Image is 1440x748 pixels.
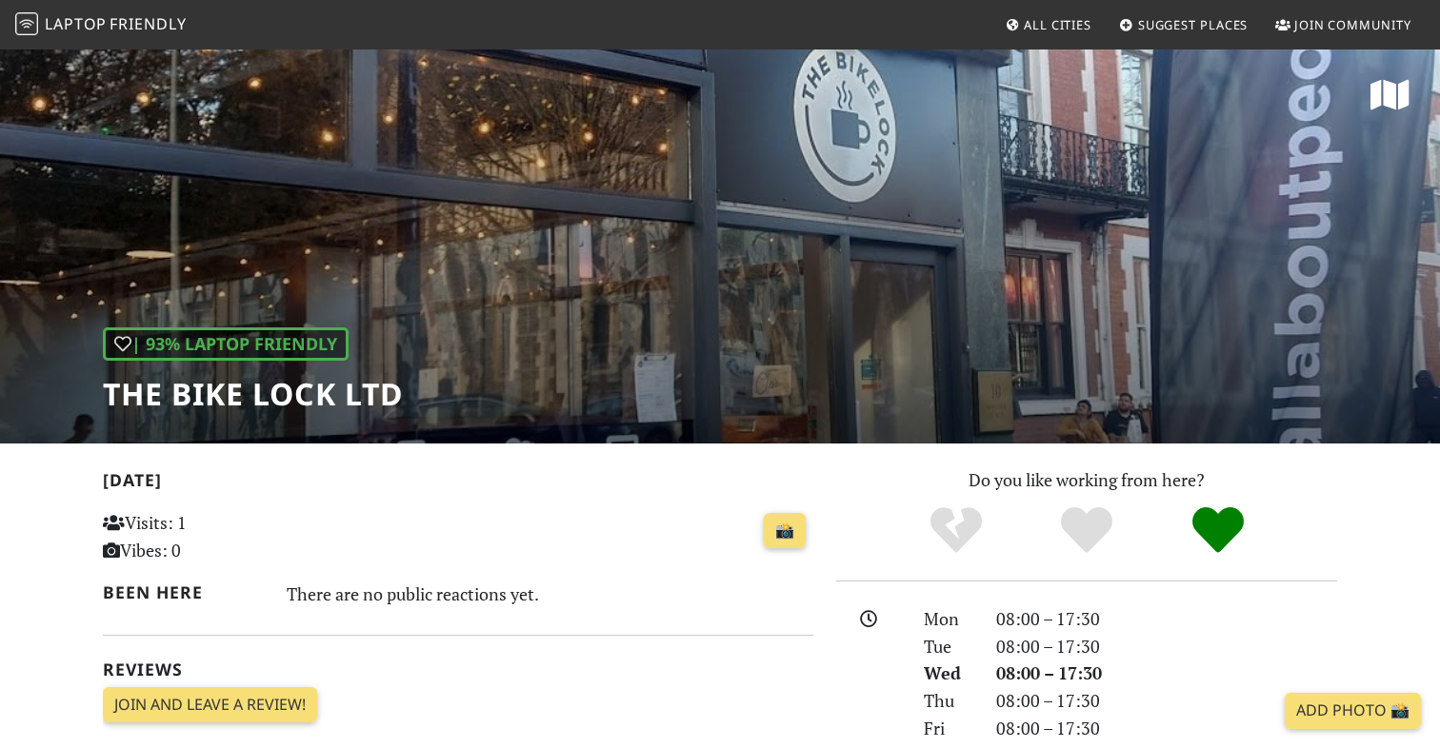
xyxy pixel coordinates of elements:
div: Yes [1021,504,1152,557]
div: 08:00 – 17:30 [985,687,1349,715]
div: 08:00 – 17:30 [985,605,1349,633]
span: All Cities [1024,16,1091,33]
h1: The Bike Lock Ltd [103,376,403,412]
img: LaptopFriendly [15,12,38,35]
a: Join and leave a review! [103,687,317,723]
div: Definitely! [1152,504,1284,557]
div: 08:00 – 17:30 [985,659,1349,687]
div: 08:00 – 17:30 [985,633,1349,660]
span: Join Community [1294,16,1411,33]
div: Tue [912,633,985,660]
div: Wed [912,659,985,687]
div: | 93% Laptop Friendly [103,327,349,361]
div: 08:00 – 17:30 [985,715,1349,742]
span: Suggest Places [1138,16,1249,33]
h2: [DATE] [103,470,813,498]
a: Suggest Places [1111,8,1256,42]
div: There are no public reactions yet. [287,579,814,609]
p: Do you like working from here? [836,466,1337,494]
a: 📸 [764,513,806,549]
a: All Cities [997,8,1099,42]
p: Visits: 1 Vibes: 0 [103,509,325,564]
div: Fri [912,715,985,742]
span: Friendly [110,13,186,34]
div: No [890,504,1022,557]
h2: Reviews [103,659,813,679]
a: Add Photo 📸 [1285,693,1421,729]
h2: Been here [103,582,264,602]
a: LaptopFriendly LaptopFriendly [15,9,187,42]
div: Mon [912,605,985,633]
div: Thu [912,687,985,715]
span: Laptop [45,13,107,34]
a: Join Community [1268,8,1419,42]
